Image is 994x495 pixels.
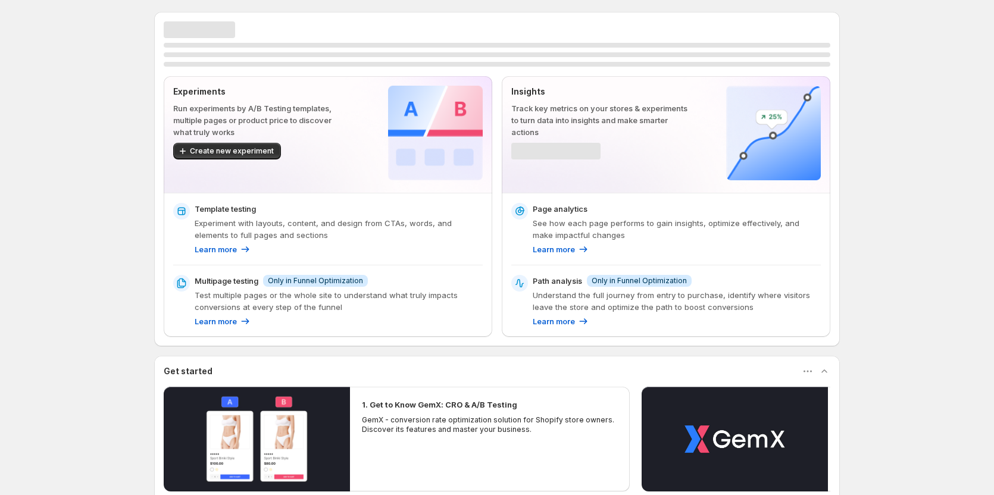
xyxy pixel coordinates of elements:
[173,102,350,138] p: Run experiments by A/B Testing templates, multiple pages or product price to discover what truly ...
[362,415,618,434] p: GemX - conversion rate optimization solution for Shopify store owners. Discover its features and ...
[195,217,483,241] p: Experiment with layouts, content, and design from CTAs, words, and elements to full pages and sec...
[195,243,237,255] p: Learn more
[533,315,589,327] a: Learn more
[511,102,688,138] p: Track key metrics on your stores & experiments to turn data into insights and make smarter actions
[533,243,589,255] a: Learn more
[190,146,274,156] span: Create new experiment
[592,276,687,286] span: Only in Funnel Optimization
[533,203,587,215] p: Page analytics
[388,86,483,180] img: Experiments
[195,315,237,327] p: Learn more
[164,387,350,491] button: Play video
[726,86,821,180] img: Insights
[195,203,256,215] p: Template testing
[533,217,821,241] p: See how each page performs to gain insights, optimize effectively, and make impactful changes
[195,275,258,287] p: Multipage testing
[511,86,688,98] p: Insights
[164,365,212,377] h3: Get started
[533,243,575,255] p: Learn more
[195,315,251,327] a: Learn more
[533,289,821,313] p: Understand the full journey from entry to purchase, identify where visitors leave the store and o...
[533,275,582,287] p: Path analysis
[173,86,350,98] p: Experiments
[362,399,517,411] h2: 1. Get to Know GemX: CRO & A/B Testing
[195,243,251,255] a: Learn more
[173,143,281,159] button: Create new experiment
[642,387,828,491] button: Play video
[533,315,575,327] p: Learn more
[268,276,363,286] span: Only in Funnel Optimization
[195,289,483,313] p: Test multiple pages or the whole site to understand what truly impacts conversions at every step ...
